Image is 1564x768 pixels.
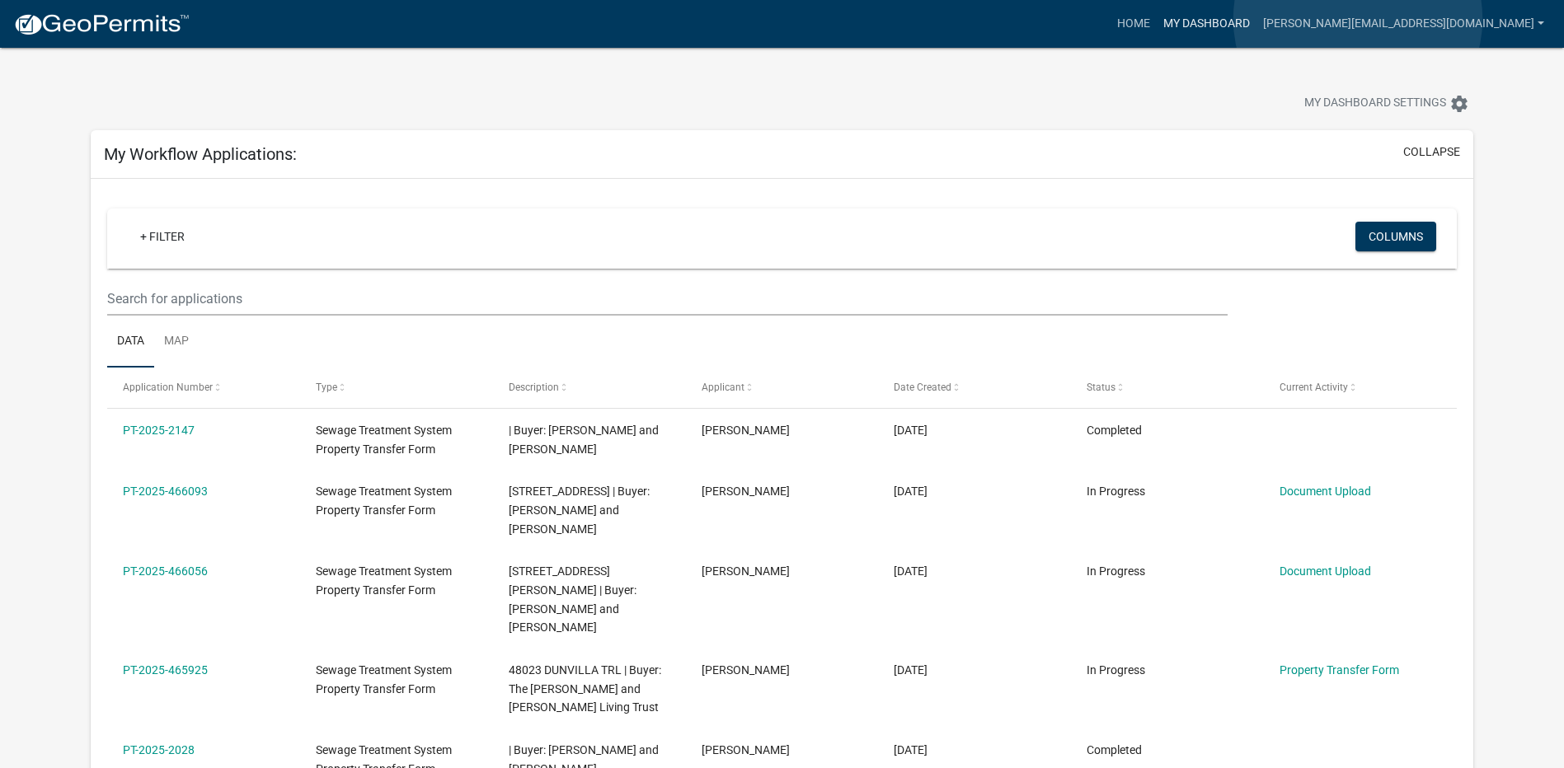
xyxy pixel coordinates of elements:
span: Completed [1087,424,1142,437]
button: My Dashboard Settingssettings [1291,87,1482,119]
a: PT-2025-465925 [123,663,208,677]
span: Description [509,382,559,393]
input: Search for applications [107,282,1228,316]
span: Beth M McDonald [702,663,790,677]
a: My Dashboard [1157,8,1256,40]
span: 08/20/2025 [894,424,928,437]
span: In Progress [1087,663,1145,677]
datatable-header-cell: Status [1071,368,1264,407]
span: Beth M McDonald [702,743,790,756]
datatable-header-cell: Date Created [878,368,1071,407]
span: Sewage Treatment System Property Transfer Form [316,564,452,597]
datatable-header-cell: Type [300,368,493,407]
span: Status [1087,382,1115,393]
datatable-header-cell: Application Number [107,368,300,407]
span: | Buyer: Brady Tollerud and Paula Tollerud [509,424,659,456]
datatable-header-cell: Description [493,368,686,407]
a: Map [154,316,199,368]
i: settings [1449,94,1469,114]
span: 08/19/2025 [894,663,928,677]
span: Beth M McDonald [702,564,790,578]
span: Date Created [894,382,951,393]
a: PT-2025-466056 [123,564,208,578]
span: 523 VERNON AVE E | Buyer: Derek Knuti and Britny Benson [509,564,636,634]
span: 214 VASA AVE W | Buyer: Derek Knuti and Britny Benson [509,485,650,536]
span: 08/19/2025 [894,485,928,498]
a: Home [1111,8,1157,40]
a: PT-2025-2028 [123,743,195,756]
a: PT-2025-466093 [123,485,208,498]
button: collapse [1403,143,1460,161]
span: Beth M McDonald [702,424,790,437]
a: [PERSON_NAME][EMAIL_ADDRESS][DOMAIN_NAME] [1256,8,1551,40]
span: Beth M McDonald [702,485,790,498]
span: Application Number [123,382,213,393]
datatable-header-cell: Applicant [685,368,878,407]
button: Columns [1355,222,1436,251]
a: Document Upload [1280,564,1371,578]
span: Applicant [702,382,744,393]
a: Property Transfer Form [1280,663,1399,677]
span: Type [316,382,337,393]
span: In Progress [1087,564,1145,578]
a: + Filter [127,222,198,251]
span: Current Activity [1280,382,1348,393]
span: 48023 DUNVILLA TRL | Buyer: The Bruce A. and Rhonda M. Keene Living Trust [509,663,661,714]
span: Sewage Treatment System Property Transfer Form [316,485,452,517]
a: Data [107,316,154,368]
span: My Dashboard Settings [1304,94,1446,114]
span: Sewage Treatment System Property Transfer Form [316,663,452,695]
a: PT-2025-2147 [123,424,195,437]
span: 08/11/2025 [894,743,928,756]
h5: My Workflow Applications: [104,144,297,164]
span: Sewage Treatment System Property Transfer Form [316,424,452,456]
span: In Progress [1087,485,1145,498]
span: 08/19/2025 [894,564,928,578]
span: Completed [1087,743,1142,756]
datatable-header-cell: Current Activity [1264,368,1457,407]
a: Document Upload [1280,485,1371,498]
